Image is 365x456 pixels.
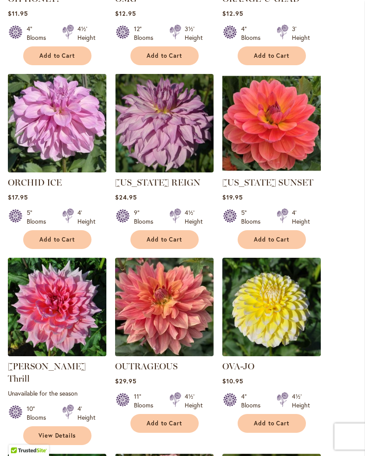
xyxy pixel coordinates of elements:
a: View Details [23,427,91,445]
a: Otto's Thrill [8,350,106,358]
span: Add to Cart [147,53,182,60]
a: OVA-JO [222,350,321,358]
span: $11.95 [8,10,28,18]
button: Add to Cart [238,231,306,249]
img: OUTRAGEOUS [115,258,214,357]
a: ORCHID ICE [8,178,62,188]
span: Add to Cart [254,53,290,60]
button: Add to Cart [23,47,91,66]
button: Add to Cart [238,414,306,433]
a: OREGON SUNSET [222,166,321,175]
span: Add to Cart [39,236,75,244]
div: 4½' Height [185,393,203,410]
div: 4" Blooms [27,25,52,42]
div: 4" Blooms [241,393,266,410]
div: 5" Blooms [241,209,266,226]
a: [US_STATE] SUNSET [222,178,313,188]
div: 3' Height [292,25,310,42]
div: 4½' Height [77,25,95,42]
div: 4' Height [292,209,310,226]
span: $19.95 [222,193,243,202]
span: $17.95 [8,193,28,202]
button: Add to Cart [130,47,199,66]
span: Add to Cart [147,420,182,428]
div: 4' Height [77,209,95,226]
div: 12" Blooms [134,25,159,42]
span: $10.95 [222,377,243,386]
img: OVA-JO [222,258,321,357]
div: 3½' Height [185,25,203,42]
iframe: Launch Accessibility Center [7,425,31,449]
span: Add to Cart [254,420,290,428]
div: 11" Blooms [134,393,159,410]
img: ORCHID ICE [8,74,106,173]
button: Add to Cart [23,231,91,249]
span: $12.95 [115,10,136,18]
div: 4' Height [77,405,95,422]
span: $29.95 [115,377,137,386]
div: 4½' Height [292,393,310,410]
img: OREGON SUNSET [222,74,321,173]
a: OREGON REIGN [115,166,214,175]
span: $12.95 [222,10,243,18]
div: 4½' Height [185,209,203,226]
a: OUTRAGEOUS [115,361,178,372]
button: Add to Cart [130,231,199,249]
a: [PERSON_NAME] Thrill [8,361,86,384]
button: Add to Cart [130,414,199,433]
button: Add to Cart [238,47,306,66]
a: OUTRAGEOUS [115,350,214,358]
div: 9" Blooms [134,209,159,226]
span: Add to Cart [254,236,290,244]
a: ORCHID ICE [8,166,106,175]
span: View Details [39,432,76,440]
img: Otto's Thrill [8,258,106,357]
a: OVA-JO [222,361,254,372]
div: 5" Blooms [27,209,52,226]
div: 4" Blooms [241,25,266,42]
div: 10" Blooms [27,405,52,422]
span: Add to Cart [39,53,75,60]
p: Unavailable for the season [8,389,106,398]
a: [US_STATE] REIGN [115,178,200,188]
span: $24.95 [115,193,137,202]
img: OREGON REIGN [115,74,214,173]
span: Add to Cart [147,236,182,244]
